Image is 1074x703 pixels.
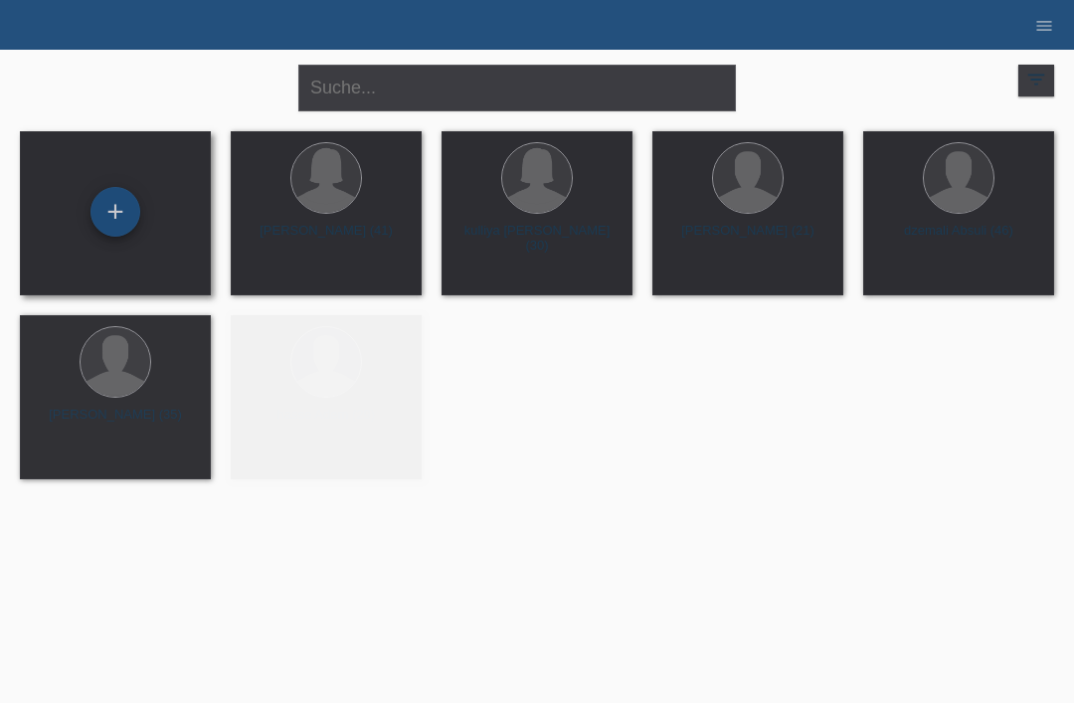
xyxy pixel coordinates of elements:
div: Kund*in hinzufügen [91,195,139,229]
div: [PERSON_NAME] (35) [36,407,195,439]
div: [PERSON_NAME] (21) [668,223,827,255]
i: filter_list [1025,69,1047,90]
input: Suche... [298,65,736,111]
div: kulliya [PERSON_NAME] (30) [457,223,617,255]
div: dzemali Absuli (46) [879,223,1038,255]
i: menu [1034,16,1054,36]
a: menu [1024,19,1064,31]
div: hasse Adem (29) [247,407,406,439]
div: [PERSON_NAME] (41) [247,223,406,255]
